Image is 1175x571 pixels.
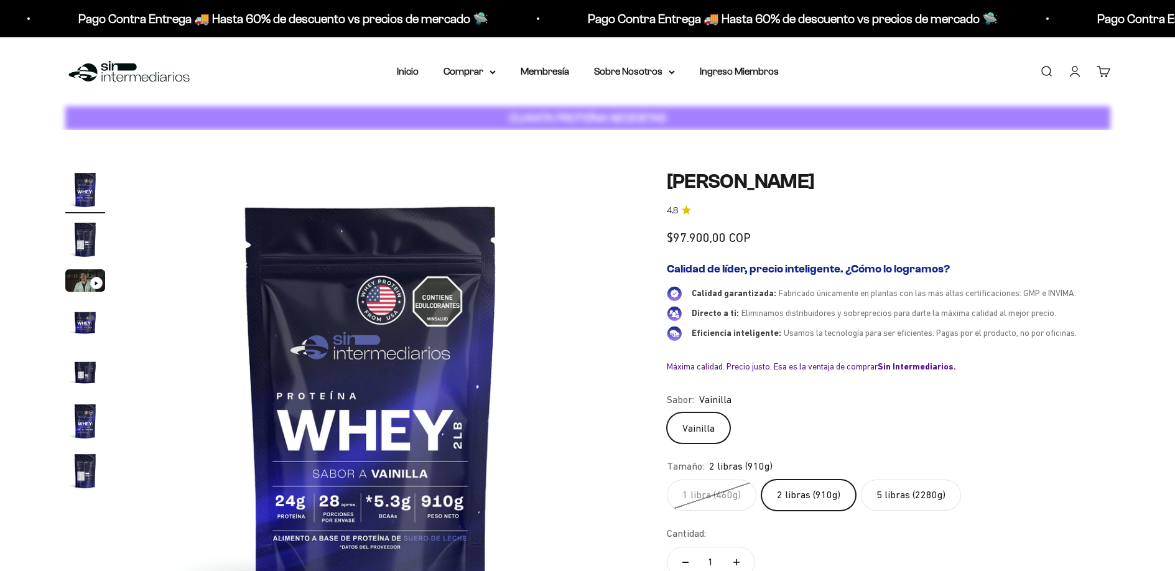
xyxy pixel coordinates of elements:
button: Ir al artículo 7 [65,451,105,494]
span: Vainilla [699,392,731,408]
span: Eliminamos distribuidores y sobreprecios para darte la máxima calidad al mejor precio. [741,308,1056,318]
legend: Tamaño: [667,458,704,475]
p: Pago Contra Entrega 🚚 Hasta 60% de descuento vs precios de mercado 🛸 [21,9,430,29]
button: Ir al artículo 6 [65,401,105,445]
span: Usamos la tecnología para ser eficientes. Pagas por el producto, no por oficinas. [784,328,1077,338]
img: Proteína Whey - Vainilla [65,220,105,259]
strong: CUANTA PROTEÍNA NECESITAS [509,111,666,124]
p: Pago Contra Entrega 🚚 Hasta 60% de descuento vs precios de mercado 🛸 [530,9,940,29]
span: Calidad garantizada: [692,288,776,298]
span: Eficiencia inteligente: [692,328,781,338]
img: Proteína Whey - Vainilla [65,170,105,210]
b: Sin Intermediarios. [878,361,956,371]
a: Ingreso Miembros [700,66,779,77]
img: Proteína Whey - Vainilla [65,302,105,341]
div: Máxima calidad. Precio justo. Esa es la ventaja de comprar [667,361,1110,372]
img: Proteína Whey - Vainilla [65,451,105,491]
h1: [PERSON_NAME] [667,170,1110,193]
button: Ir al artículo 3 [65,269,105,295]
button: Ir al artículo 1 [65,170,105,213]
button: Ir al artículo 2 [65,220,105,263]
span: 2 libras (910g) [709,458,773,475]
button: Ir al artículo 4 [65,302,105,345]
img: Directo a ti [667,306,682,321]
img: Eficiencia inteligente [667,326,682,341]
summary: Comprar [444,63,496,80]
span: Directo a ti: [692,308,739,318]
img: Proteína Whey - Vainilla [65,401,105,441]
label: Cantidad: [667,526,706,542]
img: Calidad garantizada [667,286,682,301]
h2: Calidad de líder, precio inteligente. ¿Cómo lo logramos? [667,262,1110,276]
legend: Sabor: [667,392,694,408]
button: Ir al artículo 5 [65,351,105,395]
img: Proteína Whey - Vainilla [65,351,105,391]
span: Fabricado únicamente en plantas con las más altas certificaciones: GMP e INVIMA. [779,288,1076,298]
a: 4.84.8 de 5.0 estrellas [667,204,1110,218]
a: Inicio [397,66,419,77]
summary: Sobre Nosotros [594,63,675,80]
a: Membresía [521,66,569,77]
span: 4.8 [667,204,678,218]
sale-price: $97.900,00 COP [667,228,751,248]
